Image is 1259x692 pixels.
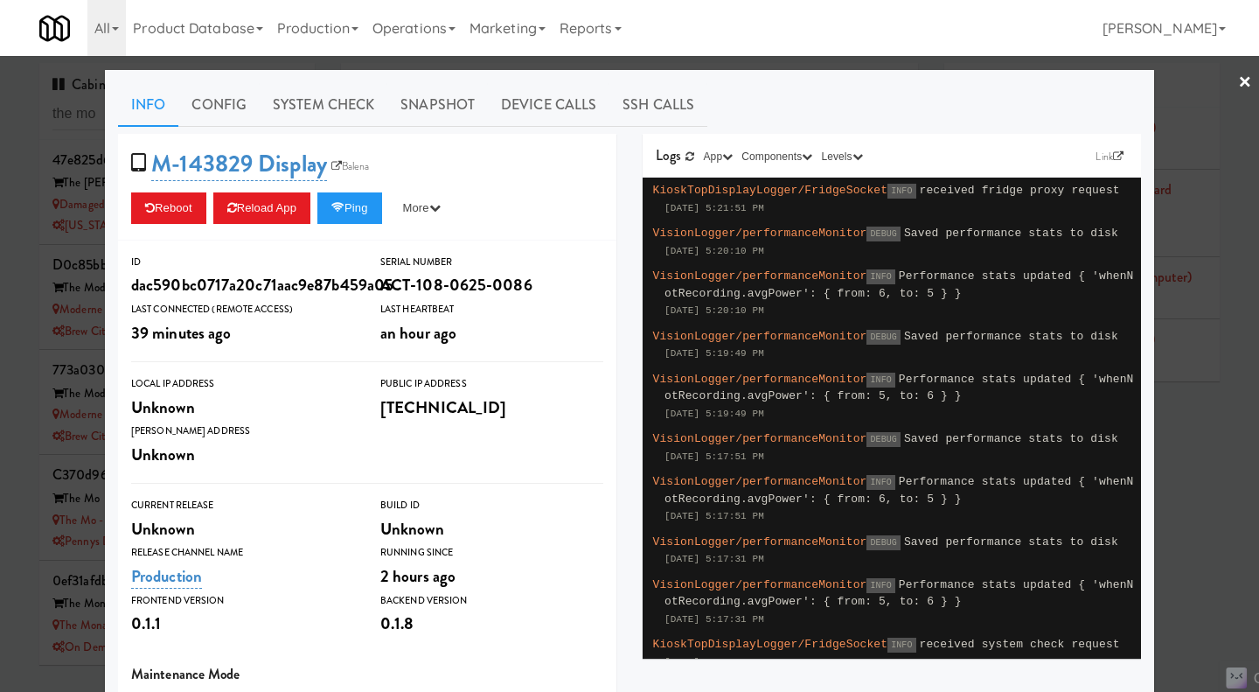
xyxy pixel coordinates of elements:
span: INFO [866,475,894,490]
div: 0.1.1 [131,609,354,639]
span: DEBUG [866,227,901,241]
span: INFO [866,269,894,284]
a: SSH Calls [609,83,707,127]
a: System Check [260,83,387,127]
button: Ping [317,192,382,224]
div: Public IP Address [380,375,603,393]
span: [DATE] 5:17:31 PM [664,554,764,564]
div: ID [131,254,354,271]
span: INFO [887,184,915,199]
span: INFO [866,373,894,388]
a: Link [1091,148,1128,165]
div: [TECHNICAL_ID] [380,393,603,423]
button: Levels [817,148,866,165]
span: VisionLogger/performanceMonitor [653,269,867,283]
span: Saved performance stats to disk [904,432,1118,445]
span: [DATE] 5:17:51 PM [664,511,764,521]
span: VisionLogger/performanceMonitor [653,330,867,343]
span: [DATE] 5:20:10 PM [664,246,764,256]
div: Last Connected (Remote Access) [131,301,354,318]
div: ACT-108-0625-0086 [380,270,603,300]
span: received system check request [920,638,1120,651]
div: Serial Number [380,254,603,271]
span: DEBUG [866,432,901,447]
span: [DATE] 5:19:49 PM [664,409,764,419]
span: Saved performance stats to disk [904,227,1118,240]
a: Balena [327,157,374,175]
div: Release Channel Name [131,544,354,562]
img: Micromart [39,13,70,44]
span: Saved performance stats to disk [904,330,1118,343]
span: VisionLogger/performanceMonitor [653,432,867,445]
span: [DATE] 5:20:10 PM [664,305,764,316]
span: Performance stats updated { 'whenNotRecording.avgPower': { from: 5, to: 6 } } [664,373,1134,403]
span: Logs [656,145,681,165]
span: Performance stats updated { 'whenNotRecording.avgPower': { from: 5, to: 6 } } [664,578,1134,609]
div: Unknown [380,514,603,544]
button: Reboot [131,192,206,224]
span: INFO [887,638,915,653]
button: More [389,192,455,224]
span: VisionLogger/performanceMonitor [653,535,867,549]
span: received fridge proxy request [920,184,1120,197]
span: [DATE] 5:17:51 PM [664,451,764,462]
div: dac590bc0717a20c71aac9e87b459a05 [131,270,354,300]
span: Maintenance Mode [131,664,240,684]
a: Config [178,83,260,127]
span: 2 hours ago [380,564,456,588]
div: 0.1.8 [380,609,603,639]
span: DEBUG [866,535,901,550]
span: VisionLogger/performanceMonitor [653,475,867,488]
div: Last Heartbeat [380,301,603,318]
div: Running Since [380,544,603,562]
span: Saved performance stats to disk [904,535,1118,549]
span: KioskTopDisplayLogger/FridgeSocket [653,184,888,197]
span: DEBUG [866,330,901,345]
div: Unknown [131,440,354,470]
div: Frontend Version [131,592,354,610]
button: Components [737,148,817,165]
a: × [1238,56,1252,110]
div: Current Release [131,497,354,514]
span: Performance stats updated { 'whenNotRecording.avgPower': { from: 6, to: 5 } } [664,269,1134,300]
span: VisionLogger/performanceMonitor [653,227,867,240]
span: INFO [866,578,894,593]
span: Performance stats updated { 'whenNotRecording.avgPower': { from: 6, to: 5 } } [664,475,1134,506]
a: M-143829 Display [151,147,327,181]
button: App [699,148,738,165]
span: [DATE] 5:21:51 PM [664,203,764,213]
span: [DATE] 5:19:49 PM [664,348,764,359]
div: Build Id [380,497,603,514]
a: Production [131,564,202,589]
a: Device Calls [488,83,609,127]
div: Local IP Address [131,375,354,393]
button: Reload App [213,192,310,224]
a: Info [118,83,178,127]
span: KioskTopDisplayLogger/FridgeSocket [653,638,888,651]
div: [PERSON_NAME] Address [131,423,354,440]
div: Unknown [131,514,354,544]
div: Unknown [131,393,354,423]
div: Backend Version [380,592,603,610]
span: [DATE] 5:16:27 PM [664,657,764,668]
a: Snapshot [387,83,488,127]
span: 39 minutes ago [131,321,231,345]
span: [DATE] 5:17:31 PM [664,614,764,625]
span: VisionLogger/performanceMonitor [653,373,867,386]
span: an hour ago [380,321,456,345]
span: VisionLogger/performanceMonitor [653,578,867,591]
